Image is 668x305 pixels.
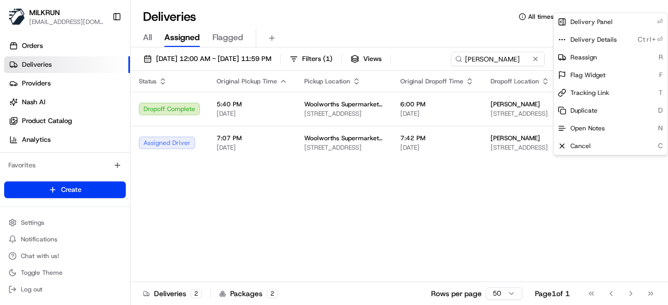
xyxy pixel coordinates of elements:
span: Duplicate [570,106,598,115]
span: R [659,53,663,62]
span: Reassign [570,53,597,62]
span: Tracking Link [570,89,609,97]
span: F [659,70,663,80]
span: ⏎ [657,17,663,27]
span: C [658,141,663,151]
span: Ctrl+⏎ [638,35,663,44]
span: Open Notes [570,124,605,132]
span: Delivery Details [570,35,617,44]
span: D [658,106,663,115]
span: Delivery Panel [570,18,613,26]
span: N [658,124,663,133]
span: T [659,88,663,97]
span: Flag Widget [570,71,605,79]
span: Cancel [570,142,591,150]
